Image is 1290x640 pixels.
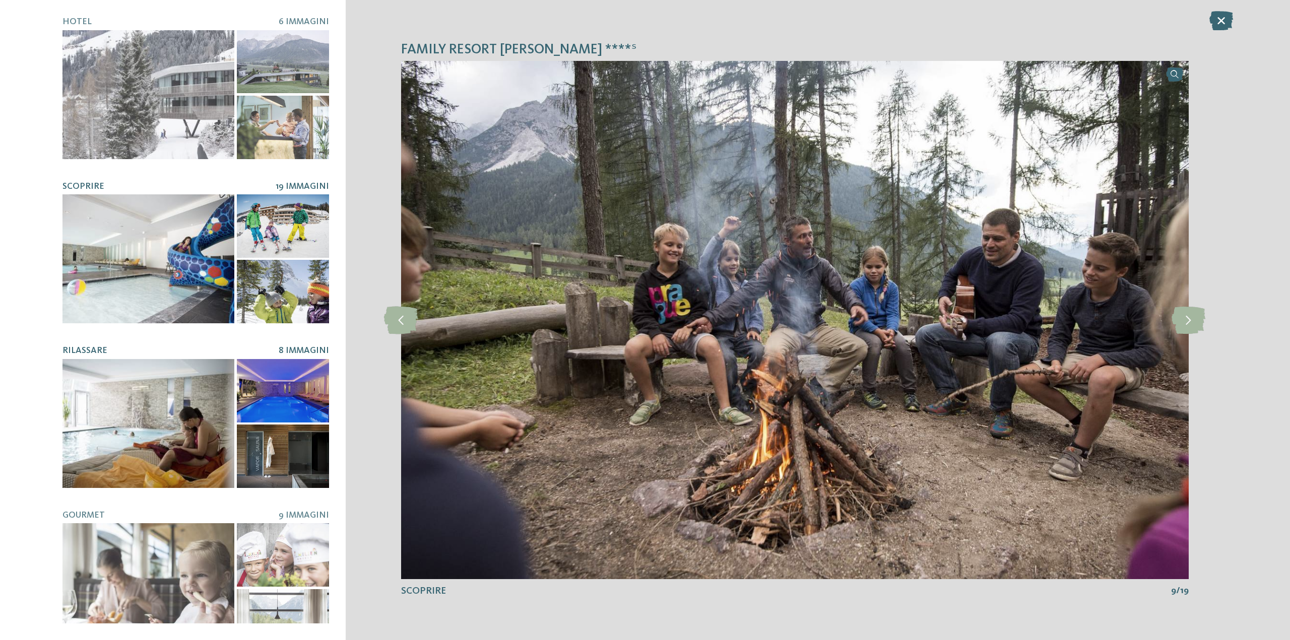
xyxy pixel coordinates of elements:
span: / [1176,585,1180,598]
span: Scoprire [401,586,446,596]
span: Hotel [62,18,92,26]
span: Gourmet [62,511,105,520]
span: Family Resort [PERSON_NAME] ****ˢ [401,40,636,60]
span: Rilassare [62,346,107,355]
span: 8 Immagini [279,346,329,355]
span: 9 [1171,585,1176,598]
img: Family Resort Rainer ****ˢ [401,61,1189,579]
span: 19 [1180,585,1189,598]
span: 9 Immagini [279,511,329,520]
span: 19 Immagini [276,182,329,191]
span: 6 Immagini [279,18,329,26]
span: Scoprire [62,182,104,191]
